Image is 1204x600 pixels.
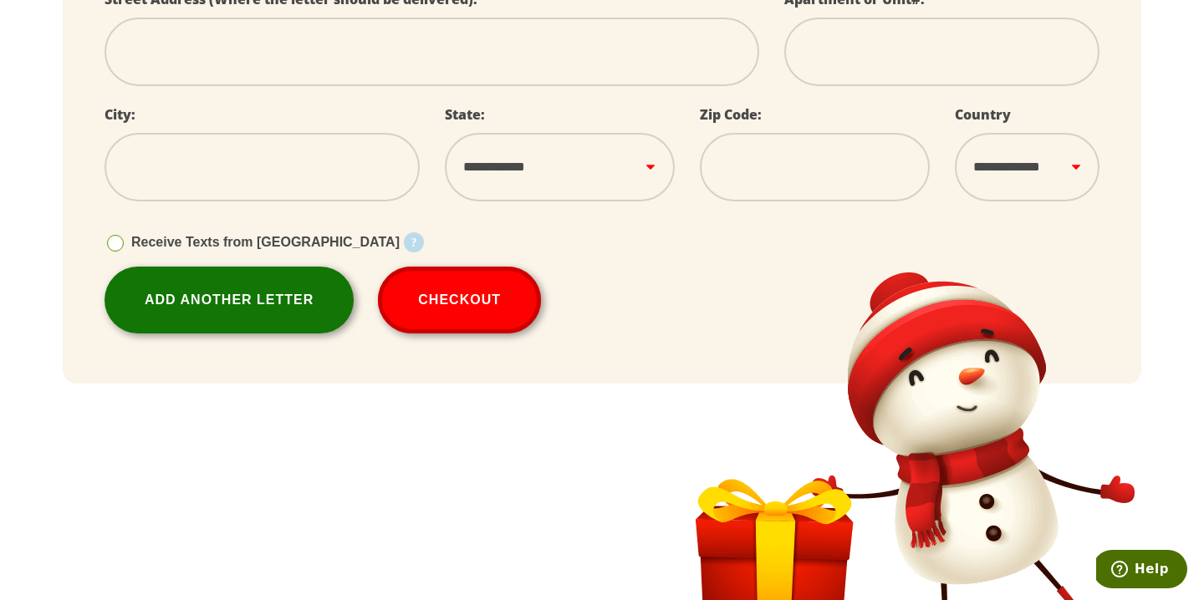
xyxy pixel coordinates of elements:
[105,267,354,333] a: Add Another Letter
[378,267,541,333] button: Checkout
[105,105,135,124] label: City:
[131,235,400,249] span: Receive Texts from [GEOGRAPHIC_DATA]
[1096,550,1187,592] iframe: Opens a widget where you can find more information
[955,105,1011,124] label: Country
[700,105,762,124] label: Zip Code:
[445,105,485,124] label: State:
